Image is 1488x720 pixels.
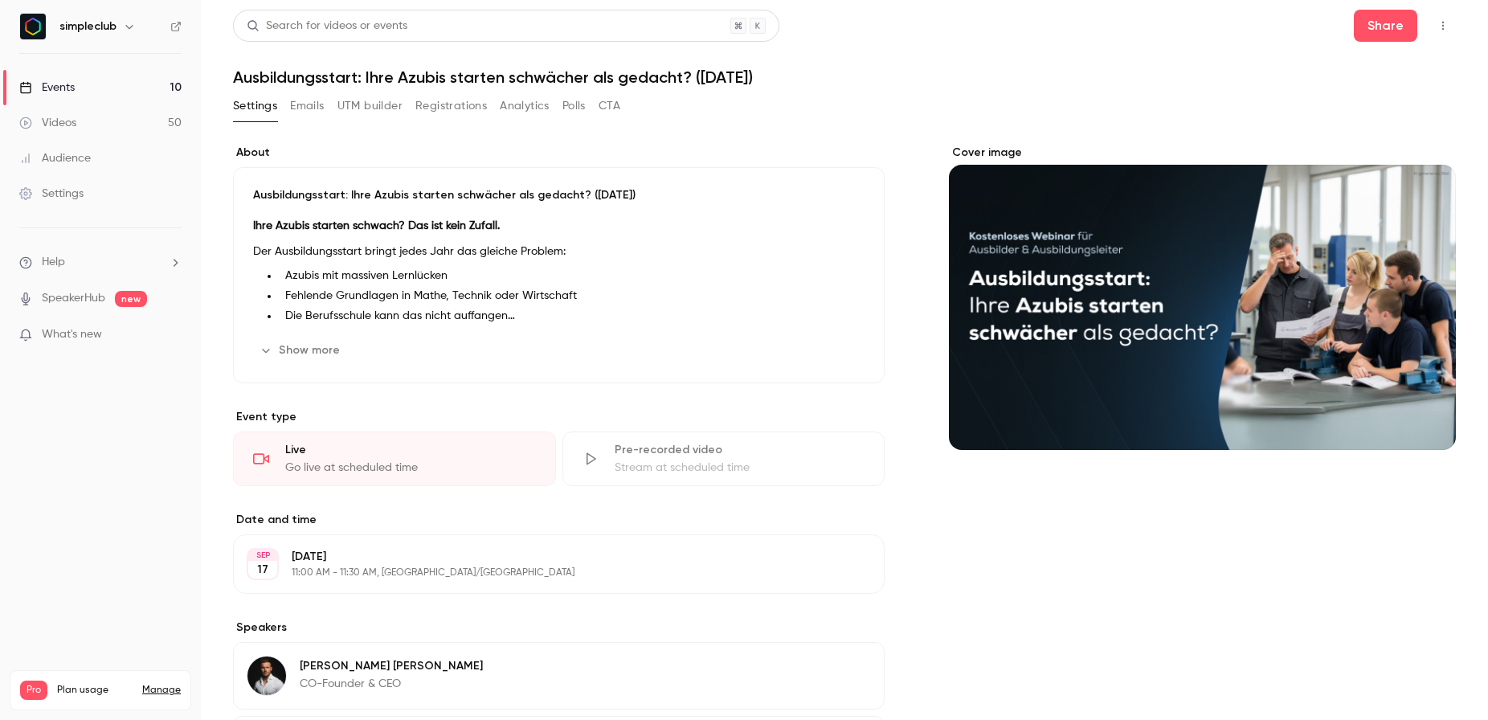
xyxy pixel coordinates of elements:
[233,642,885,710] div: Alexander Giesecke[PERSON_NAME] [PERSON_NAME]CO-Founder & CEO
[415,93,487,119] button: Registrations
[233,93,277,119] button: Settings
[292,567,799,579] p: 11:00 AM - 11:30 AM, [GEOGRAPHIC_DATA]/[GEOGRAPHIC_DATA]
[285,460,536,476] div: Go live at scheduled time
[615,460,865,476] div: Stream at scheduled time
[19,254,182,271] li: help-dropdown-opener
[253,242,865,261] p: Der Ausbildungsstart bringt jedes Jahr das gleiche Problem:
[233,145,885,161] label: About
[57,684,133,697] span: Plan usage
[949,145,1456,161] label: Cover image
[42,254,65,271] span: Help
[19,115,76,131] div: Videos
[59,18,117,35] h6: simpleclub
[285,442,536,458] div: Live
[290,93,324,119] button: Emails
[300,658,483,674] p: [PERSON_NAME] [PERSON_NAME]
[253,337,350,363] button: Show more
[115,291,147,307] span: new
[562,93,586,119] button: Polls
[19,150,91,166] div: Audience
[279,288,865,305] li: Fehlende Grundlagen in Mathe, Technik oder Wirtschaft
[500,93,550,119] button: Analytics
[599,93,620,119] button: CTA
[162,328,182,342] iframe: Noticeable Trigger
[257,562,268,578] p: 17
[247,18,407,35] div: Search for videos or events
[949,145,1456,450] section: Cover image
[247,657,286,695] img: Alexander Giesecke
[337,93,403,119] button: UTM builder
[253,220,500,231] strong: Ihre Azubis starten schwach? Das ist kein Zufall.
[248,550,277,561] div: SEP
[233,512,885,528] label: Date and time
[292,549,799,565] p: [DATE]
[233,620,885,636] label: Speakers
[562,432,885,486] div: Pre-recorded videoStream at scheduled time
[20,14,46,39] img: simpleclub
[42,290,105,307] a: SpeakerHub
[300,676,483,692] p: CO-Founder & CEO
[615,442,865,458] div: Pre-recorded video
[142,684,181,697] a: Manage
[19,186,84,202] div: Settings
[20,681,47,700] span: Pro
[279,308,865,325] li: Die Berufsschule kann das nicht auffangen
[233,409,885,425] p: Event type
[42,326,102,343] span: What's new
[1354,10,1417,42] button: Share
[279,268,865,284] li: Azubis mit massiven Lernlücken
[19,80,75,96] div: Events
[253,187,865,203] p: Ausbildungsstart: Ihre Azubis starten schwächer als gedacht? ([DATE])
[233,67,1456,87] h1: Ausbildungsstart: Ihre Azubis starten schwächer als gedacht? ([DATE])
[233,432,556,486] div: LiveGo live at scheduled time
